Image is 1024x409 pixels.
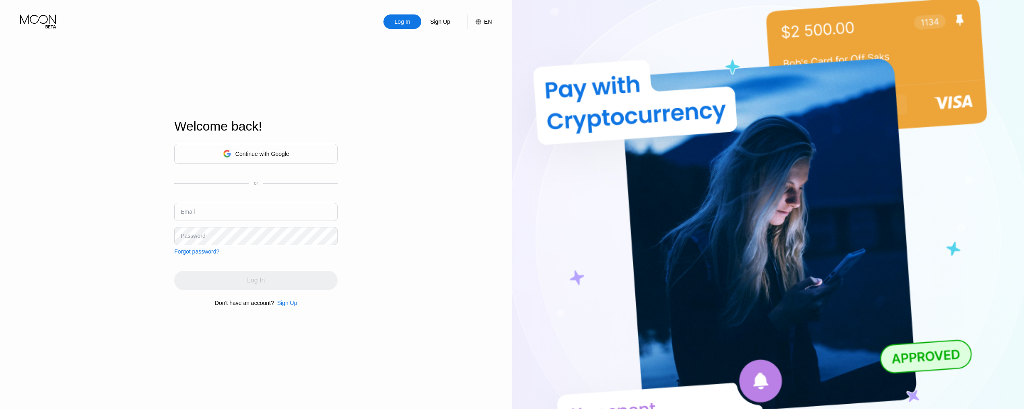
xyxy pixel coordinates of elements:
[174,248,219,255] div: Forgot password?
[383,14,421,29] div: Log In
[181,233,205,239] div: Password
[254,180,258,186] div: or
[174,144,338,164] div: Continue with Google
[484,18,492,25] div: EN
[274,300,297,306] div: Sign Up
[421,14,459,29] div: Sign Up
[215,300,274,306] div: Don't have an account?
[235,151,289,157] div: Continue with Google
[394,18,411,26] div: Log In
[181,209,195,215] div: Email
[467,14,492,29] div: EN
[429,18,451,26] div: Sign Up
[174,119,338,134] div: Welcome back!
[277,300,297,306] div: Sign Up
